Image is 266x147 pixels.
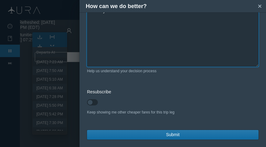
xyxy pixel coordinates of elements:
h4: How can we do better? [86,2,255,11]
span: Resubscribe [87,89,111,94]
span: Submit [166,131,180,138]
button: Submit [87,130,259,140]
div: Help us understand your decision process [87,68,259,74]
div: Keep showing me other cheaper fares for this trip leg [87,109,259,115]
button: Close [255,2,264,11]
textarea: Only 34 seats [87,5,259,67]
